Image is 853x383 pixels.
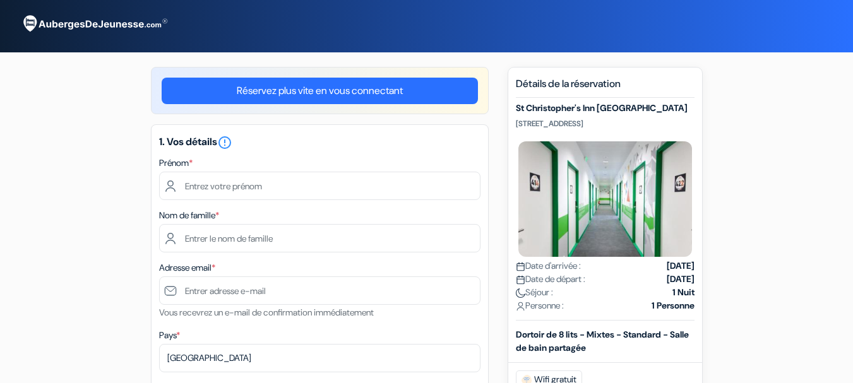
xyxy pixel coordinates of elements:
[516,288,525,298] img: moon.svg
[516,286,553,299] span: Séjour :
[516,273,585,286] span: Date de départ :
[159,135,480,150] h5: 1. Vos détails
[516,299,564,312] span: Personne :
[159,261,215,274] label: Adresse email
[159,276,480,305] input: Entrer adresse e-mail
[516,259,581,273] span: Date d'arrivée :
[159,156,193,170] label: Prénom
[159,224,480,252] input: Entrer le nom de famille
[159,172,480,200] input: Entrez votre prénom
[516,103,695,114] h5: St Christopher's Inn [GEOGRAPHIC_DATA]
[162,78,478,104] a: Réservez plus vite en vous connectant
[516,275,525,285] img: calendar.svg
[15,7,173,41] img: AubergesDeJeunesse.com
[667,273,695,286] strong: [DATE]
[672,286,695,299] strong: 1 Nuit
[159,329,180,342] label: Pays
[516,329,689,353] b: Dortoir de 8 lits - Mixtes - Standard - Salle de bain partagée
[217,135,232,148] a: error_outline
[516,119,695,129] p: [STREET_ADDRESS]
[667,259,695,273] strong: [DATE]
[516,262,525,271] img: calendar.svg
[652,299,695,312] strong: 1 Personne
[516,302,525,311] img: user_icon.svg
[217,135,232,150] i: error_outline
[159,307,374,318] small: Vous recevrez un e-mail de confirmation immédiatement
[159,209,219,222] label: Nom de famille
[516,78,695,98] h5: Détails de la réservation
